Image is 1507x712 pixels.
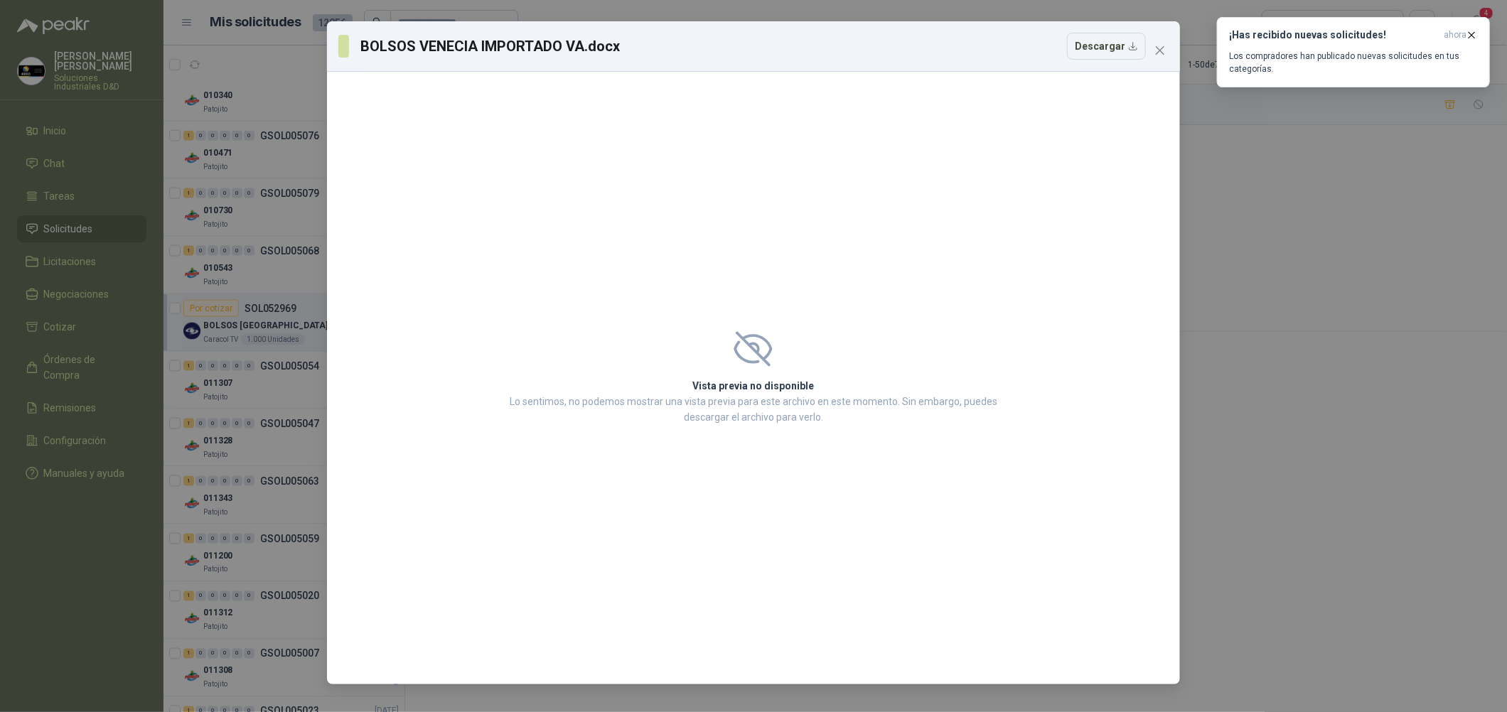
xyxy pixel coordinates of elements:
p: Los compradores han publicado nuevas solicitudes en tus categorías. [1229,50,1478,75]
h2: Vista previa no disponible [505,378,1002,394]
button: Descargar [1067,33,1146,60]
p: Lo sentimos, no podemos mostrar una vista previa para este archivo en este momento. Sin embargo, ... [505,394,1002,425]
h3: ¡Has recibido nuevas solicitudes! [1229,29,1438,41]
h3: BOLSOS VENECIA IMPORTADO VA.docx [360,36,621,57]
span: close [1154,45,1166,56]
button: ¡Has recibido nuevas solicitudes!ahora Los compradores han publicado nuevas solicitudes en tus ca... [1217,17,1490,87]
span: ahora [1444,29,1466,41]
button: Close [1149,39,1171,62]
